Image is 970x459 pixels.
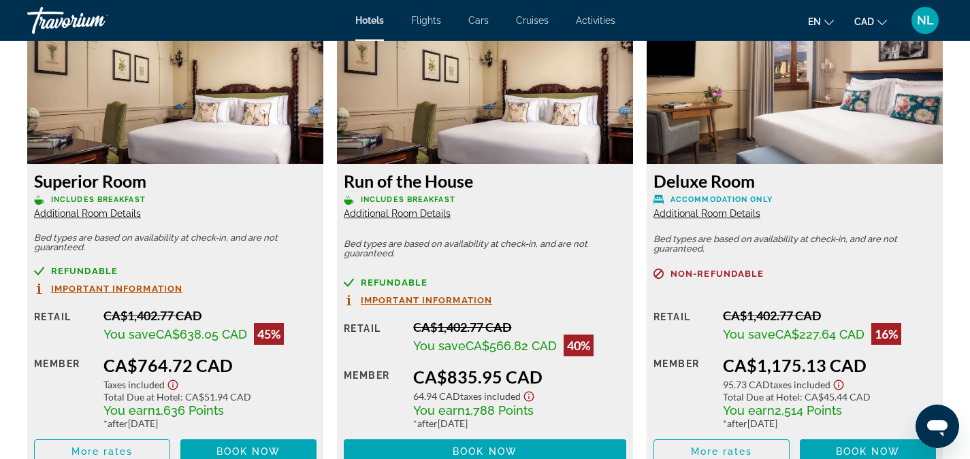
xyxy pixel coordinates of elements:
span: en [808,16,821,27]
div: : CA$45.44 CAD [723,391,936,403]
div: * [DATE] [723,418,936,429]
p: Bed types are based on availability at check-in, and are not guaranteed. [653,235,936,254]
div: Retail [653,308,713,345]
span: Important Information [361,296,492,305]
span: CA$638.05 CAD [156,327,247,341]
span: You save [723,327,775,341]
button: Show Taxes and Fees disclaimer [521,387,537,403]
span: You save [413,339,466,353]
div: Retail [34,308,93,345]
div: 16% [871,323,901,345]
div: * [DATE] [103,418,317,429]
span: Non-refundable [670,269,764,278]
button: Important Information [344,294,492,306]
a: Flights [411,15,441,26]
a: Cruises [516,15,549,26]
p: Bed types are based on availability at check-in, and are not guaranteed. [344,239,626,258]
button: Show Taxes and Fees disclaimer [830,375,847,391]
h3: Deluxe Room [653,171,936,191]
div: CA$1,175.13 CAD [723,355,936,375]
div: * [DATE] [413,418,626,429]
span: NL [917,14,934,27]
span: after [417,418,438,429]
span: Total Due at Hotel [723,391,800,403]
a: Hotels [355,15,384,26]
div: Member [653,355,713,429]
div: CA$1,402.77 CAD [723,308,936,323]
div: : CA$51.94 CAD [103,391,317,403]
span: Refundable [51,267,118,275]
iframe: Button to launch messaging window [916,405,959,448]
span: 1,636 Points [155,403,224,418]
span: You earn [723,403,775,418]
a: Activities [576,15,615,26]
span: Includes Breakfast [361,195,455,204]
span: Refundable [361,278,427,287]
div: Member [34,355,93,429]
button: Important Information [34,283,182,294]
span: Accommodation Only [670,195,773,204]
span: 2,514 Points [775,403,842,418]
span: Total Due at Hotel [103,391,180,403]
span: Taxes included [770,379,830,390]
span: CA$566.82 CAD [466,339,557,353]
a: Cars [468,15,489,26]
button: Change language [808,12,834,31]
span: Additional Room Details [653,208,760,219]
h3: Run of the House [344,171,626,191]
button: Show Taxes and Fees disclaimer [165,375,181,391]
div: CA$764.72 CAD [103,355,317,375]
span: Important Information [51,284,182,293]
a: Refundable [344,277,626,288]
span: 1,788 Points [465,403,534,418]
span: Includes Breakfast [51,195,146,204]
span: CAD [854,16,874,27]
span: Book now [216,446,281,457]
button: User Menu [907,6,943,35]
span: More rates [71,446,133,457]
span: You earn [413,403,465,418]
button: Change currency [854,12,887,31]
span: Additional Room Details [344,208,451,219]
span: You save [103,327,156,341]
a: Refundable [34,266,317,276]
span: 95.73 CAD [723,379,770,390]
span: Book now [836,446,901,457]
p: Bed types are based on availability at check-in, and are not guaranteed. [34,233,317,252]
a: Travorium [27,3,163,38]
span: More rates [691,446,753,457]
span: Taxes included [103,379,165,390]
span: CA$227.64 CAD [775,327,864,341]
span: You earn [103,403,155,418]
div: CA$1,402.77 CAD [413,320,626,335]
span: Taxes included [460,390,521,402]
span: after [108,418,128,429]
div: 45% [254,323,284,345]
div: CA$1,402.77 CAD [103,308,317,323]
div: Member [344,367,403,429]
span: Book now [453,446,517,457]
span: Additional Room Details [34,208,141,219]
div: Retail [344,320,403,356]
span: after [727,418,747,429]
div: 40% [564,335,594,356]
span: 64.94 CAD [413,390,460,402]
div: CA$835.95 CAD [413,367,626,387]
h3: Superior Room [34,171,317,191]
